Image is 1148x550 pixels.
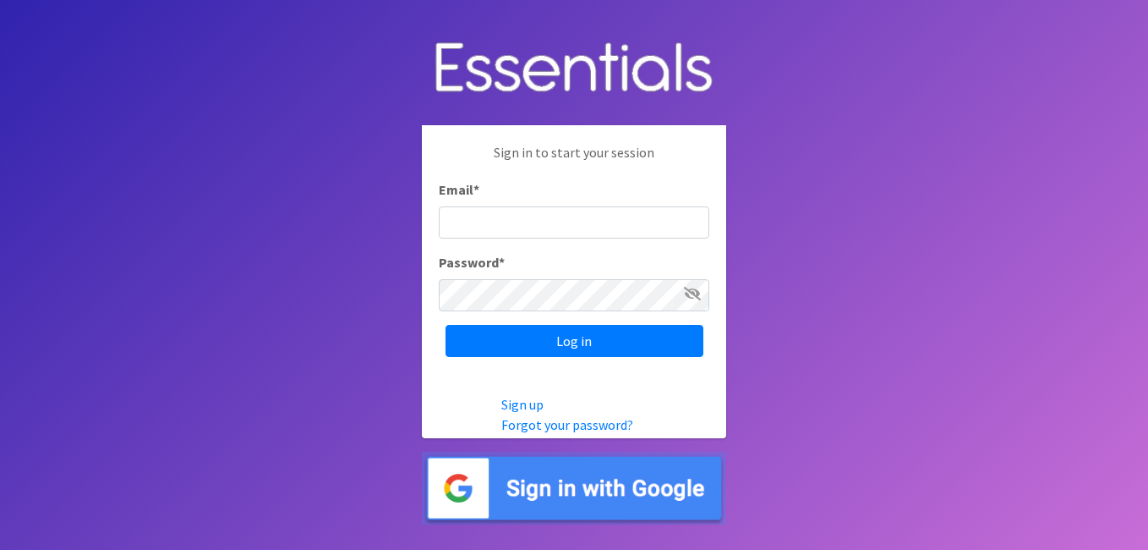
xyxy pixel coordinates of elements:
a: Sign up [501,396,544,413]
label: Email [439,179,479,200]
abbr: required [499,254,505,271]
abbr: required [473,181,479,198]
img: Human Essentials [422,25,726,113]
p: Sign in to start your session [439,142,709,179]
a: Forgot your password? [501,416,633,433]
img: Sign in with Google [422,452,726,525]
label: Password [439,252,505,272]
input: Log in [446,325,703,357]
